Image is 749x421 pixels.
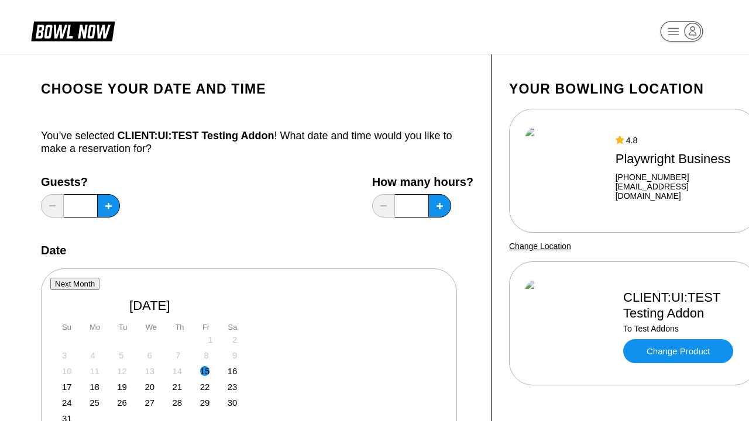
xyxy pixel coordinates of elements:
div: Not available Saturday, August 2nd, 2025 [232,334,237,344]
div: Playwright Business [616,151,742,167]
div: Th [175,323,184,332]
div: Not available Sunday, August 3rd, 2025 [62,350,67,360]
div: Choose Sunday, August 17th, 2025 [62,382,72,392]
div: Not available Monday, August 11th, 2025 [90,366,99,376]
div: Su [62,323,71,332]
div: To Test Addons [623,324,742,333]
div: Not available Tuesday, August 5th, 2025 [119,350,123,360]
a: Change Location [509,241,571,251]
div: Not available Wednesday, August 6th, 2025 [147,350,152,360]
div: Not available Wednesday, August 13th, 2025 [145,366,154,376]
div: Choose Friday, August 15th, 2025 [200,366,210,376]
div: You’ve selected ! What date and time would you like to make a reservation for? [41,129,473,155]
div: [DATE] [59,298,240,313]
span: CLIENT:UI:TEST Testing Addon [117,130,274,142]
span: Next Month [55,279,95,288]
label: Guests? [41,175,120,188]
div: Not available Friday, August 1st, 2025 [208,334,213,344]
img: Playwright Business [525,127,605,215]
img: CLIENT:UI:TEST Testing Addon [525,279,613,367]
div: Fr [202,323,209,332]
button: Next Month [50,278,99,290]
div: Choose Wednesday, August 27th, 2025 [145,398,154,408]
label: Date [41,244,66,257]
div: Not available Thursday, August 14th, 2025 [173,366,183,376]
div: Choose Sunday, August 24th, 2025 [62,398,72,408]
div: Choose Tuesday, August 19th, 2025 [117,382,127,392]
div: Sa [228,323,238,332]
div: We [146,323,157,332]
a: [EMAIL_ADDRESS][DOMAIN_NAME] [616,182,742,201]
div: Tu [119,323,128,332]
label: How many hours? [372,175,473,188]
div: Choose Friday, August 22nd, 2025 [200,382,210,392]
div: Choose Friday, August 29th, 2025 [200,398,210,408]
div: Choose Saturday, August 16th, 2025 [228,366,238,376]
div: [PHONE_NUMBER] [616,172,742,182]
div: Choose Saturday, August 23rd, 2025 [228,382,238,392]
div: Not available Monday, August 4th, 2025 [91,350,95,360]
a: Change Product [623,339,733,363]
div: Not available Tuesday, August 12th, 2025 [117,366,127,376]
div: Choose Monday, August 25th, 2025 [90,398,99,408]
div: Choose Monday, August 18th, 2025 [90,382,99,392]
div: Choose Tuesday, August 26th, 2025 [117,398,127,408]
h1: Choose your Date and time [41,81,473,97]
div: Choose Thursday, August 21st, 2025 [173,382,183,392]
div: Not available Friday, August 8th, 2025 [204,350,209,360]
div: Choose Thursday, August 28th, 2025 [173,398,183,408]
div: Not available Thursday, August 7th, 2025 [176,350,180,360]
div: CLIENT:UI:TEST Testing Addon [623,289,742,321]
div: Mo [90,323,100,332]
div: Choose Saturday, August 30th, 2025 [228,398,238,408]
div: Not available Sunday, August 10th, 2025 [62,366,72,376]
div: 4.8 [616,136,742,145]
div: Choose Wednesday, August 20th, 2025 [145,382,154,392]
div: Not available Saturday, August 9th, 2025 [232,350,237,360]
